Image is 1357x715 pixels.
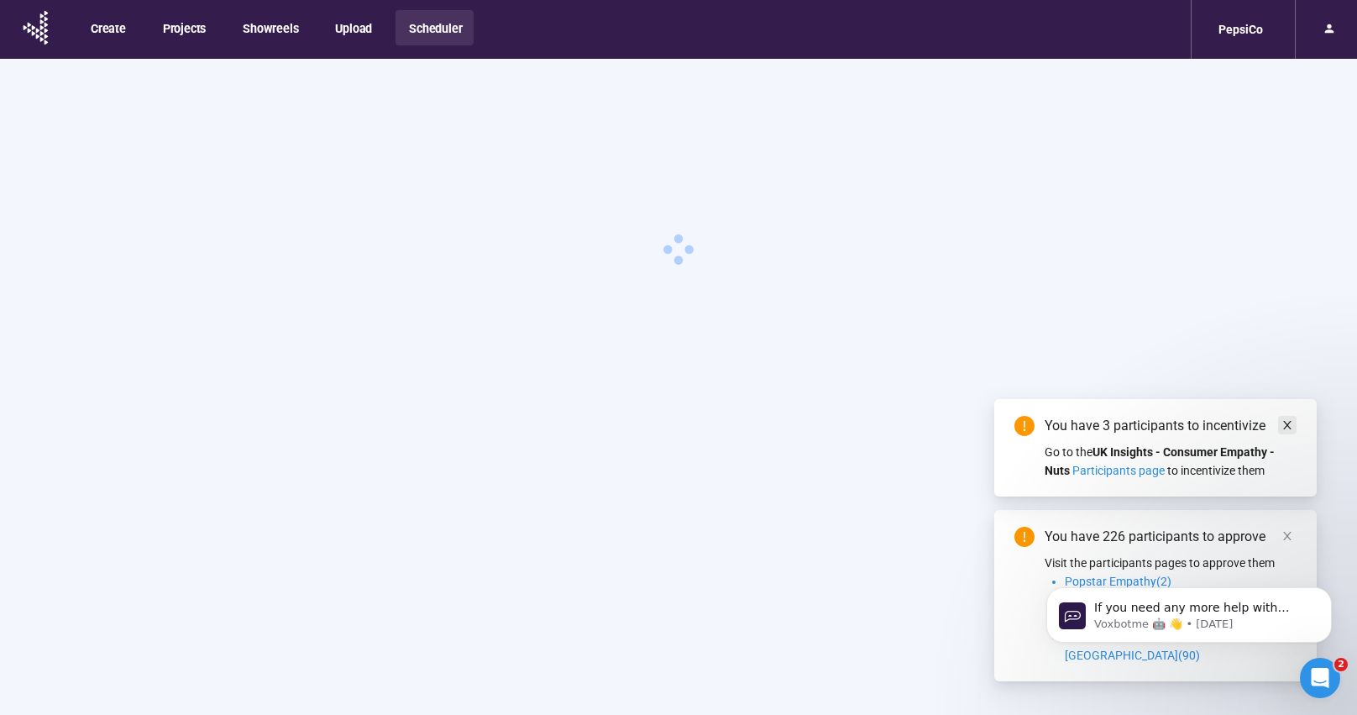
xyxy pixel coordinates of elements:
[1281,419,1293,431] span: close
[229,10,310,45] button: Showreels
[1072,464,1165,477] span: Participants page
[1045,445,1275,477] strong: UK Insights - Consumer Empathy - Nuts
[1014,416,1035,436] span: exclamation-circle
[1208,13,1273,45] div: PepsiCo
[1334,658,1348,671] span: 2
[149,10,217,45] button: Projects
[1021,552,1357,670] iframe: Intercom notifications message
[1281,530,1293,542] span: close
[1045,416,1297,436] div: You have 3 participants to incentivize
[77,10,138,45] button: Create
[1014,527,1035,547] span: exclamation-circle
[1300,658,1340,698] iframe: Intercom live chat
[322,10,384,45] button: Upload
[396,10,474,45] button: Scheduler
[1045,443,1297,480] div: Go to the to incentivize them
[1045,527,1297,547] div: You have 226 participants to approve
